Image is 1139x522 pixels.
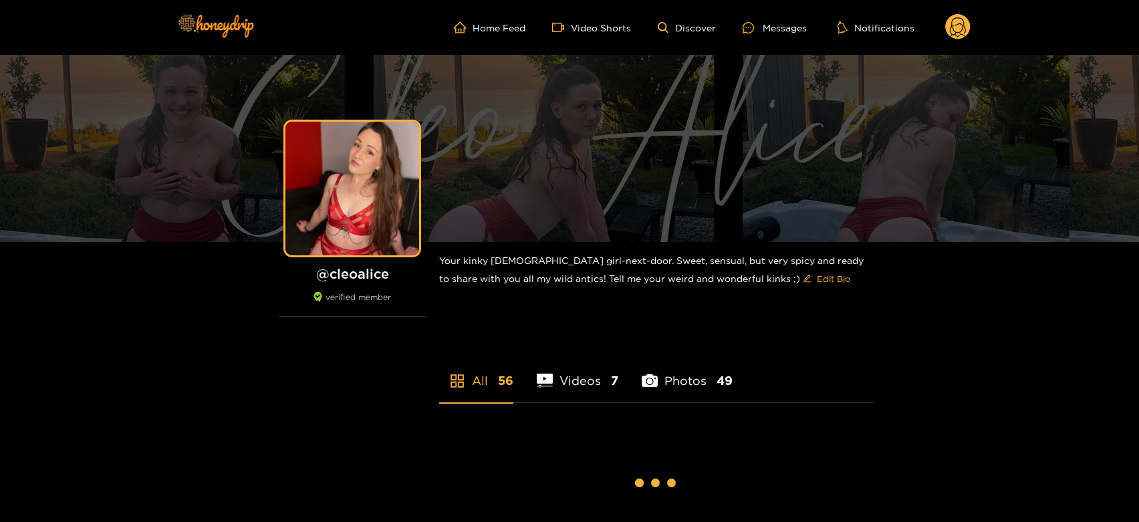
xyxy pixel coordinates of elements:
span: edit [803,274,811,284]
a: Video Shorts [552,21,631,33]
span: 56 [498,372,513,389]
li: All [439,342,513,402]
a: Discover [658,22,716,33]
button: editEdit Bio [800,268,853,289]
span: appstore [449,373,465,389]
span: video-camera [552,21,571,33]
div: Your kinky [DEMOGRAPHIC_DATA] girl-next-door. Sweet, sensual, but very spicy and ready to share w... [439,242,874,300]
div: Messages [743,20,807,35]
span: home [454,21,473,33]
button: Notifications [834,21,918,34]
a: Home Feed [454,21,525,33]
li: Photos [642,342,733,402]
div: verified member [279,292,426,317]
span: 49 [717,372,733,389]
h1: @ cleoalice [279,265,426,282]
span: Edit Bio [817,272,850,285]
li: Videos [537,342,618,402]
span: 7 [611,372,618,389]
